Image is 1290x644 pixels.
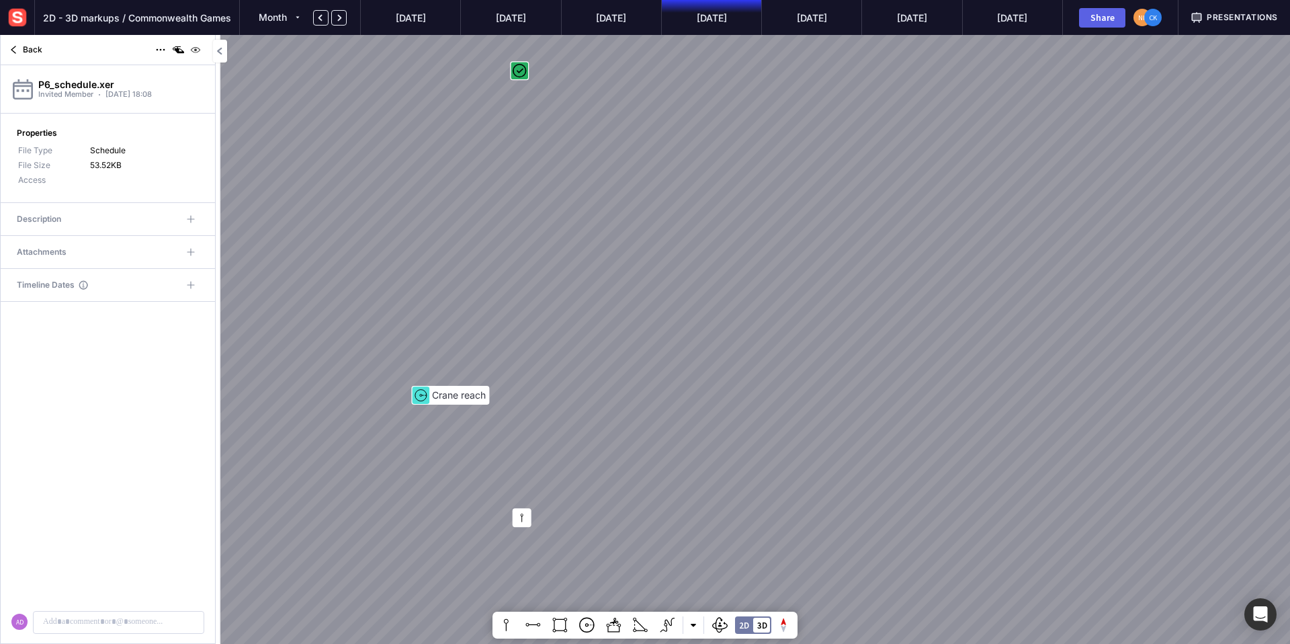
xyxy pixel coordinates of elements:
[17,244,67,260] span: Attachments
[43,11,231,25] span: 2D - 3D markups / Commonwealth Games
[739,621,749,630] div: 2D
[1079,8,1125,28] button: Share
[38,79,157,91] div: P6_schedule.xer
[16,618,24,627] text: AD
[90,159,198,171] div: 53.52KB
[259,11,287,23] span: Month
[1191,11,1203,24] img: presentation.svg
[17,127,199,139] div: Properties
[18,174,90,186] div: Access
[18,145,90,157] div: File Type
[38,90,99,99] span: Invited Member
[5,5,30,30] img: sensat
[1207,11,1278,24] span: Presentations
[100,90,157,99] span: [DATE] 18:08
[90,145,198,157] div: Schedule
[1244,598,1277,631] div: Open Intercom Messenger
[187,42,204,58] img: visibility-on.svg
[1150,13,1158,22] text: CK
[757,621,767,630] div: 3D
[17,277,75,293] span: Timeline Dates
[1138,13,1148,22] text: NK
[23,44,42,56] span: Back
[511,62,528,79] img: markup-icon-approved.svg
[432,389,486,401] span: Crane reach
[1085,13,1119,22] div: Share
[17,211,61,227] span: Description
[18,159,90,171] div: File Size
